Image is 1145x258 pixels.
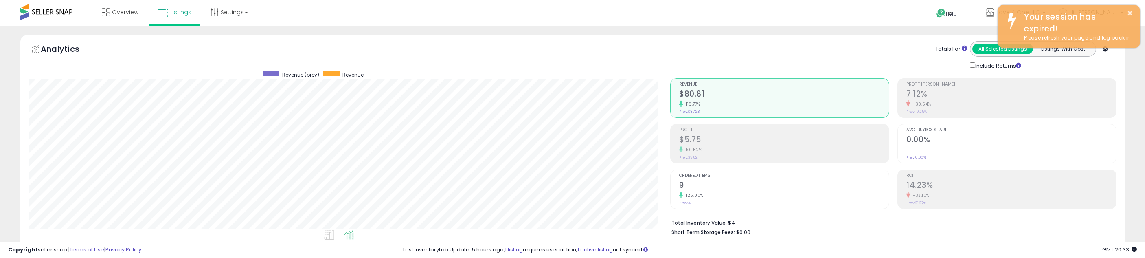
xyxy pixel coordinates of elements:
div: Last InventoryLab Update: 5 hours ago, requires user action, not synced. [403,246,1137,254]
button: Listings With Cost [1033,44,1093,54]
h2: 0.00% [906,135,1116,146]
div: seller snap | | [8,246,141,254]
span: Profit [PERSON_NAME] [906,82,1116,87]
b: Short Term Storage Fees: [671,229,735,236]
li: $4 [671,217,1110,227]
small: Prev: 21.27% [906,201,926,205]
span: Listings [170,8,191,16]
small: 116.77% [683,101,700,107]
h2: 7.12% [906,89,1116,100]
span: Ordered Items [679,174,889,178]
button: × [1127,8,1133,18]
h5: Analytics [41,43,95,57]
div: Include Returns [964,61,1031,70]
span: Revenue [679,82,889,87]
b: Total Inventory Value: [671,219,727,226]
h2: 9 [679,181,889,192]
div: Please refresh your page and log back in [1018,34,1134,42]
small: Prev: 0.00% [906,155,926,160]
strong: Copyright [8,246,38,254]
span: ROI [906,174,1116,178]
span: Profit [679,128,889,132]
span: Help [946,11,957,18]
i: Get Help [936,8,946,18]
small: 125.00% [683,192,704,198]
h2: 14.23% [906,181,1116,192]
span: Overview [112,8,138,16]
span: Revenue [342,71,364,78]
a: 1 active listing [577,246,613,254]
span: $0.00 [736,228,750,236]
span: Revenue (prev) [282,71,319,78]
span: Love 4 One LLC [996,8,1040,16]
div: Your session has expired! [1018,11,1134,34]
a: Help [930,2,973,26]
small: 50.52% [683,147,702,153]
h2: $5.75 [679,135,889,146]
small: Prev: 10.25% [906,109,927,114]
small: -33.10% [910,192,930,198]
div: Totals For [935,45,967,53]
a: Terms of Use [70,246,104,254]
span: 2025-08-17 20:33 GMT [1102,246,1137,254]
small: Prev: $37.28 [679,109,700,114]
h2: $80.81 [679,89,889,100]
a: 1 listing [505,246,523,254]
a: Privacy Policy [105,246,141,254]
small: Prev: $3.82 [679,155,698,160]
span: Avg. Buybox Share [906,128,1116,132]
small: -30.54% [910,101,931,107]
button: All Selected Listings [972,44,1033,54]
small: Prev: 4 [679,201,691,205]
